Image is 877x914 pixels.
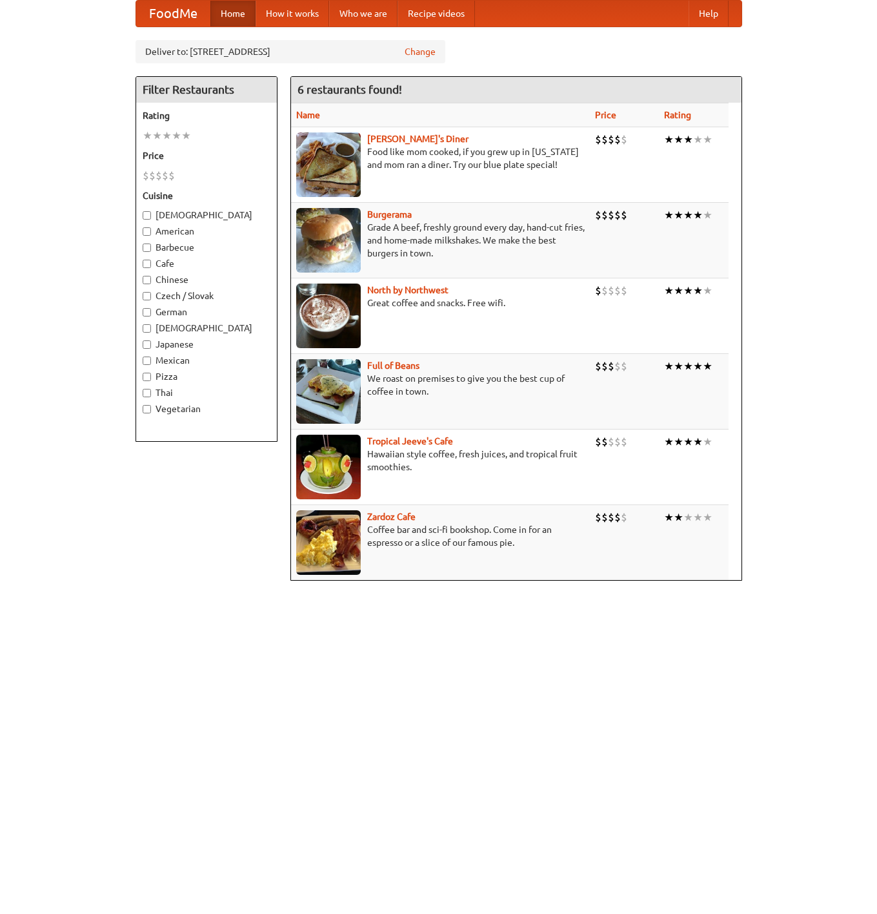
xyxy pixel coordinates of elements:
[143,370,270,383] label: Pizza
[168,169,175,183] li: $
[162,129,172,143] li: ★
[143,354,270,367] label: Mexican
[703,359,712,373] li: ★
[693,208,703,222] li: ★
[614,208,621,222] li: $
[367,209,412,220] a: Burgerama
[143,211,151,220] input: [DEMOGRAPHIC_DATA]
[172,129,181,143] li: ★
[601,284,608,298] li: $
[143,276,151,284] input: Chinese
[693,435,703,449] li: ★
[595,510,601,525] li: $
[296,523,585,549] p: Coffee bar and sci-fi bookshop. Come in for an espresso or a slice of our famous pie.
[143,373,151,381] input: Pizza
[367,436,453,446] a: Tropical Jeeve's Cafe
[601,359,608,373] li: $
[601,208,608,222] li: $
[689,1,729,26] a: Help
[608,132,614,147] li: $
[693,132,703,147] li: ★
[143,109,270,122] h5: Rating
[136,77,277,103] h4: Filter Restaurants
[329,1,398,26] a: Who we are
[143,129,152,143] li: ★
[143,241,270,254] label: Barbecue
[683,435,693,449] li: ★
[143,227,151,236] input: American
[608,435,614,449] li: $
[152,129,162,143] li: ★
[614,132,621,147] li: $
[683,510,693,525] li: ★
[595,208,601,222] li: $
[405,45,436,58] a: Change
[614,510,621,525] li: $
[398,1,475,26] a: Recipe videos
[601,435,608,449] li: $
[367,360,419,371] a: Full of Beans
[621,208,627,222] li: $
[181,129,191,143] li: ★
[297,83,402,96] ng-pluralize: 6 restaurants found!
[296,132,361,197] img: sallys.jpg
[136,40,445,63] div: Deliver to: [STREET_ADDRESS]
[621,510,627,525] li: $
[143,308,151,317] input: German
[608,510,614,525] li: $
[595,435,601,449] li: $
[595,284,601,298] li: $
[143,357,151,365] input: Mexican
[156,169,162,183] li: $
[296,435,361,499] img: jeeves.jpg
[674,132,683,147] li: ★
[693,284,703,298] li: ★
[143,169,149,183] li: $
[664,208,674,222] li: ★
[621,132,627,147] li: $
[367,134,469,144] a: [PERSON_NAME]'s Diner
[367,512,416,522] a: Zardoz Cafe
[143,289,270,302] label: Czech / Slovak
[703,208,712,222] li: ★
[703,510,712,525] li: ★
[595,110,616,120] a: Price
[256,1,329,26] a: How it works
[703,435,712,449] li: ★
[143,405,151,413] input: Vegetarian
[621,435,627,449] li: $
[143,322,270,335] label: [DEMOGRAPHIC_DATA]
[367,285,449,295] a: North by Northwest
[683,284,693,298] li: ★
[143,338,270,351] label: Japanese
[674,435,683,449] li: ★
[296,208,361,273] img: burgerama.jpg
[136,1,210,26] a: FoodMe
[608,359,614,373] li: $
[703,284,712,298] li: ★
[143,292,151,300] input: Czech / Slovak
[601,132,608,147] li: $
[664,284,674,298] li: ★
[693,510,703,525] li: ★
[664,435,674,449] li: ★
[595,132,601,147] li: $
[674,359,683,373] li: ★
[664,510,674,525] li: ★
[296,145,585,171] p: Food like mom cooked, if you grew up in [US_STATE] and mom ran a diner. Try our blue plate special!
[664,132,674,147] li: ★
[143,340,151,349] input: Japanese
[143,225,270,238] label: American
[162,169,168,183] li: $
[614,435,621,449] li: $
[674,208,683,222] li: ★
[664,110,691,120] a: Rating
[296,448,585,473] p: Hawaiian style coffee, fresh juices, and tropical fruit smoothies.
[143,257,270,270] label: Cafe
[149,169,156,183] li: $
[595,359,601,373] li: $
